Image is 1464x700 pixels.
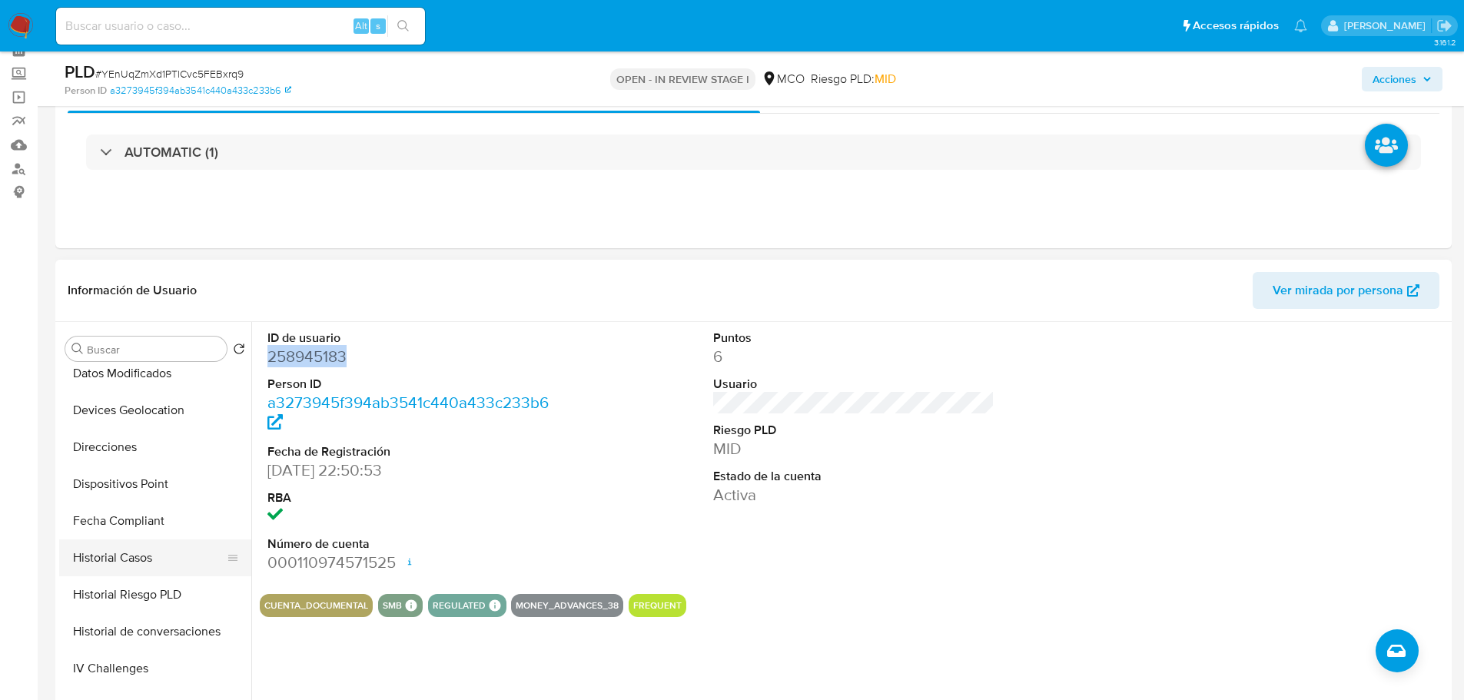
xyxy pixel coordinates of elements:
[610,68,755,90] p: OPEN - IN REVIEW STAGE I
[387,15,419,37] button: search-icon
[59,466,251,503] button: Dispositivos Point
[95,66,244,81] span: # YEnUqZmXd1PTlCvc5FEBxrq9
[267,346,549,367] dd: 258945183
[267,376,549,393] dt: Person ID
[811,71,896,88] span: Riesgo PLD:
[1434,36,1456,48] span: 3.161.2
[59,576,251,613] button: Historial Riesgo PLD
[376,18,380,33] span: s
[1362,67,1442,91] button: Acciones
[86,134,1421,170] div: AUTOMATIC (1)
[1344,18,1431,33] p: felipe.cayon@mercadolibre.com
[267,459,549,481] dd: [DATE] 22:50:53
[68,283,197,298] h1: Información de Usuario
[1436,18,1452,34] a: Salir
[267,536,549,552] dt: Número de cuenta
[56,16,425,36] input: Buscar usuario o caso...
[71,343,84,355] button: Buscar
[1253,272,1439,309] button: Ver mirada por persona
[59,355,251,392] button: Datos Modificados
[1273,272,1403,309] span: Ver mirada por persona
[110,84,291,98] a: a3273945f394ab3541c440a433c233b6
[355,18,367,33] span: Alt
[713,330,995,347] dt: Puntos
[713,484,995,506] dd: Activa
[59,429,251,466] button: Direcciones
[1193,18,1279,34] span: Accesos rápidos
[713,422,995,439] dt: Riesgo PLD
[267,330,549,347] dt: ID de usuario
[713,376,995,393] dt: Usuario
[59,650,251,687] button: IV Challenges
[233,343,245,360] button: Volver al orden por defecto
[65,84,107,98] b: Person ID
[124,144,218,161] h3: AUTOMATIC (1)
[762,71,805,88] div: MCO
[1373,67,1416,91] span: Acciones
[713,346,995,367] dd: 6
[65,59,95,84] b: PLD
[267,489,549,506] dt: RBA
[59,539,239,576] button: Historial Casos
[1294,19,1307,32] a: Notificaciones
[59,503,251,539] button: Fecha Compliant
[267,552,549,573] dd: 000110974571525
[87,343,221,357] input: Buscar
[267,391,549,435] a: a3273945f394ab3541c440a433c233b6
[267,443,549,460] dt: Fecha de Registración
[713,438,995,459] dd: MID
[875,70,896,88] span: MID
[59,392,251,429] button: Devices Geolocation
[59,613,251,650] button: Historial de conversaciones
[713,468,995,485] dt: Estado de la cuenta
